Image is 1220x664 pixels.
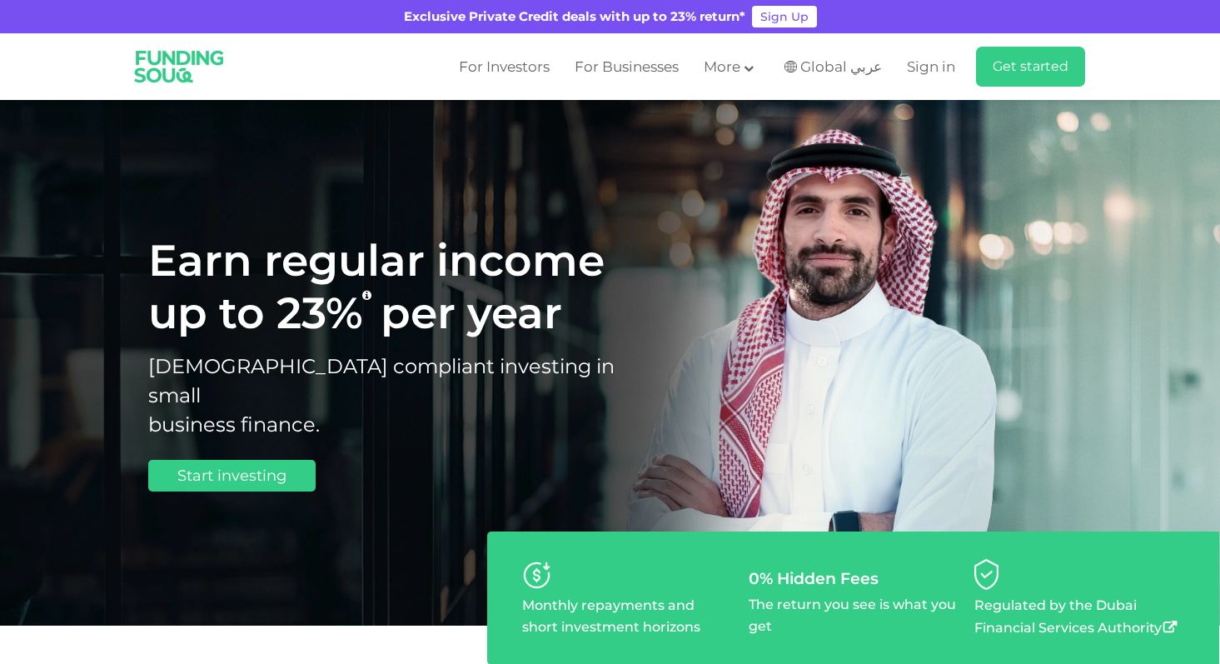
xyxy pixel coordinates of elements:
div: Exclusive Private Credit deals with up to 23% return* [404,7,745,27]
a: Sign Up [752,6,817,27]
span: More [704,58,740,75]
span: Earn regular income up to 23% [148,234,605,339]
p: Regulated by the Dubai Financial Services Authority [974,595,1184,639]
span: Get started [993,58,1068,74]
span: Start investing [177,467,286,485]
a: Start investing [148,460,316,492]
p: The return you see is what you get [749,594,959,637]
img: personaliseYourRisk [522,561,551,590]
img: diversifyYourPortfolioByLending [974,559,998,590]
i: 23% IRR (expected) ~ 15% Net yield (expected) [362,290,371,301]
a: Sign in [903,53,955,81]
span: per year [381,287,562,339]
img: SA Flag [784,61,797,72]
h2: [DEMOGRAPHIC_DATA] compliant investing in small business finance. [148,352,640,439]
span: Global عربي [800,57,882,77]
img: Logo [123,37,236,97]
div: 0% Hidden Fees [749,569,959,588]
p: Monthly repayments and short investment horizons [522,595,732,638]
a: For Investors [455,53,554,81]
a: For Businesses [570,53,683,81]
span: Sign in [907,58,955,75]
